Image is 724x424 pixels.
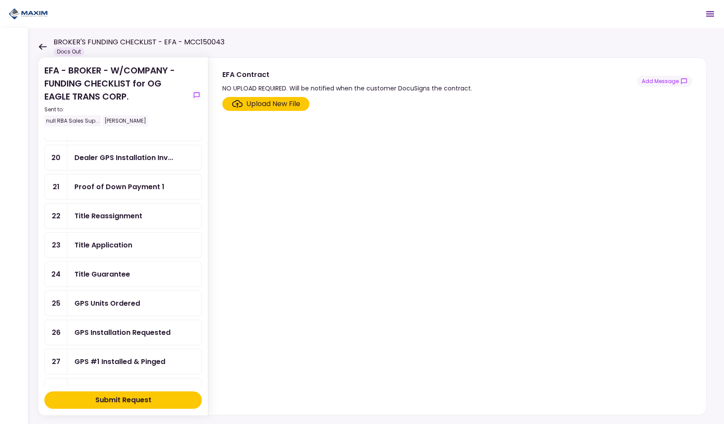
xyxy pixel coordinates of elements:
div: null RBA Sales Sup... [44,115,101,127]
h1: BROKER'S FUNDING CHECKLIST - EFA - MCC150043 [54,37,225,47]
div: Upload New File [246,99,300,109]
button: show-messages [191,90,202,100]
div: Sent to: [44,106,188,114]
div: NO UPLOAD REQUIRED. Will be notified when the customer DocuSigns the contract. [222,83,472,93]
div: Submit Request [95,395,151,405]
a: 24Title Guarantee [44,261,202,287]
button: show-messages [637,76,692,87]
div: Proof of Down Payment 1 [74,181,164,192]
a: 22Title Reassignment [44,203,202,229]
div: EFA ContractNO UPLOAD REQUIRED. Will be notified when the customer DocuSigns the contract.show-me... [208,57,707,415]
a: 25GPS Units Ordered [44,290,202,316]
div: 22 [45,204,67,228]
a: 23Title Application [44,232,202,258]
div: 24 [45,262,67,287]
div: EFA - BROKER - W/COMPANY - FUNDING CHECKLIST for OG EAGLE TRANS CORP. [44,64,188,127]
div: 23 [45,233,67,257]
div: Title Reassignment [74,210,142,221]
span: Click here to upload the required document [222,97,309,111]
a: 20Dealer GPS Installation Invoice [44,145,202,170]
div: 26 [45,320,67,345]
a: 28GPS #2 Installed & Pinged [44,378,202,404]
div: Title Guarantee [74,269,130,280]
div: GPS Installation Requested [74,327,171,338]
div: 20 [45,145,67,170]
div: GPS #2 Installed & Pinged [74,385,167,396]
div: 27 [45,349,67,374]
div: GPS #1 Installed & Pinged [74,356,165,367]
div: GPS Units Ordered [74,298,140,309]
div: Title Application [74,240,132,250]
button: Submit Request [44,391,202,409]
div: EFA Contract [222,69,472,80]
button: Open menu [700,3,721,24]
img: Partner icon [9,7,48,20]
a: 21Proof of Down Payment 1 [44,174,202,200]
a: 27GPS #1 Installed & Pinged [44,349,202,374]
div: 28 [45,378,67,403]
a: 26GPS Installation Requested [44,320,202,345]
div: 25 [45,291,67,316]
div: [PERSON_NAME] [103,115,148,127]
div: Docs Out [54,47,84,56]
div: Dealer GPS Installation Invoice [74,152,173,163]
div: 21 [45,174,67,199]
